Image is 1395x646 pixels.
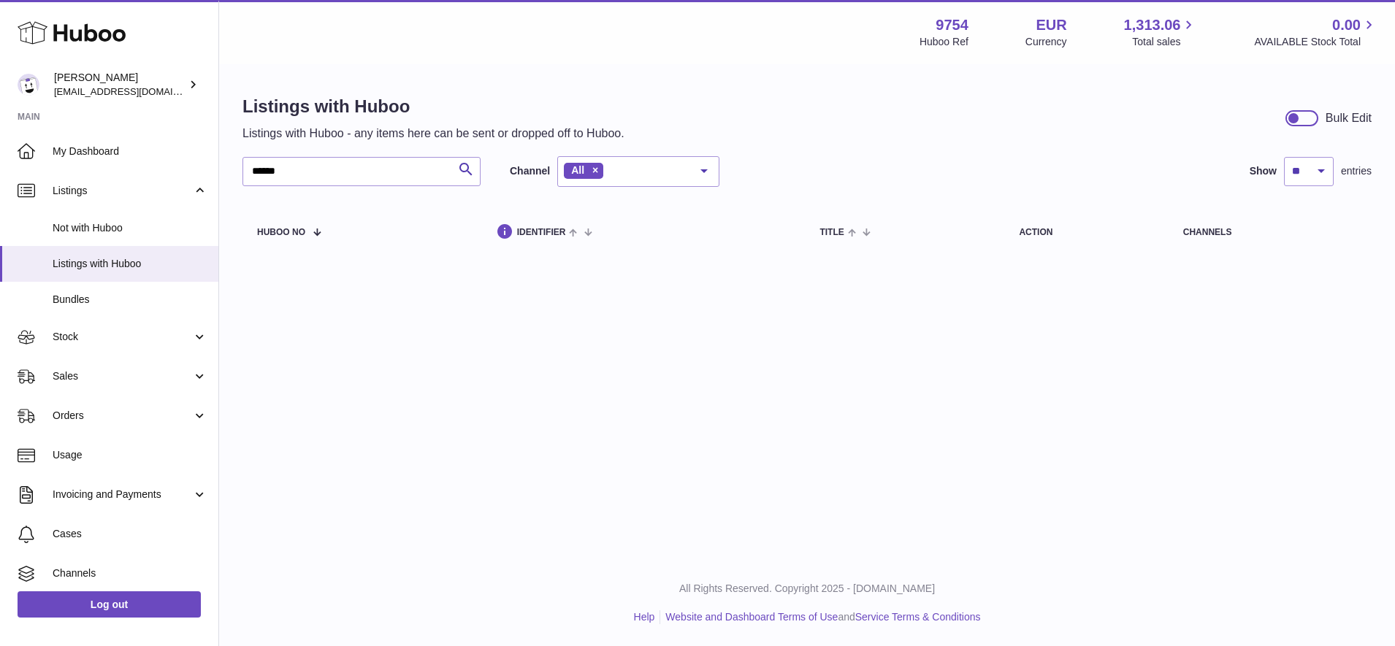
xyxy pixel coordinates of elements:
span: Huboo no [257,228,305,237]
a: Service Terms & Conditions [855,611,981,623]
label: Show [1250,164,1277,178]
span: Sales [53,369,192,383]
span: Usage [53,448,207,462]
span: identifier [517,228,566,237]
div: Bulk Edit [1326,110,1372,126]
li: and [660,610,980,624]
div: Huboo Ref [920,35,968,49]
p: Listings with Huboo - any items here can be sent or dropped off to Huboo. [242,126,624,142]
strong: EUR [1036,15,1066,35]
a: 1,313.06 Total sales [1124,15,1198,49]
p: All Rights Reserved. Copyright 2025 - [DOMAIN_NAME] [231,582,1383,596]
span: Not with Huboo [53,221,207,235]
span: 0.00 [1332,15,1361,35]
span: 1,313.06 [1124,15,1181,35]
a: Log out [18,591,201,618]
span: Orders [53,409,192,423]
a: 0.00 AVAILABLE Stock Total [1254,15,1377,49]
a: Website and Dashboard Terms of Use [665,611,838,623]
a: Help [634,611,655,623]
h1: Listings with Huboo [242,95,624,118]
label: Channel [510,164,550,178]
span: Cases [53,527,207,541]
span: Invoicing and Payments [53,488,192,501]
span: Bundles [53,293,207,307]
span: AVAILABLE Stock Total [1254,35,1377,49]
strong: 9754 [936,15,968,35]
span: My Dashboard [53,145,207,158]
span: Channels [53,566,207,580]
img: internalAdmin-9754@internal.huboo.com [18,74,39,96]
div: Currency [1025,35,1067,49]
span: All [571,164,584,176]
span: Listings [53,184,192,198]
span: Listings with Huboo [53,257,207,271]
span: title [819,228,844,237]
div: [PERSON_NAME] [54,71,186,99]
span: entries [1341,164,1372,178]
div: action [1019,228,1153,237]
div: channels [1183,228,1357,237]
span: [EMAIL_ADDRESS][DOMAIN_NAME] [54,85,215,97]
span: Total sales [1132,35,1197,49]
span: Stock [53,330,192,344]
